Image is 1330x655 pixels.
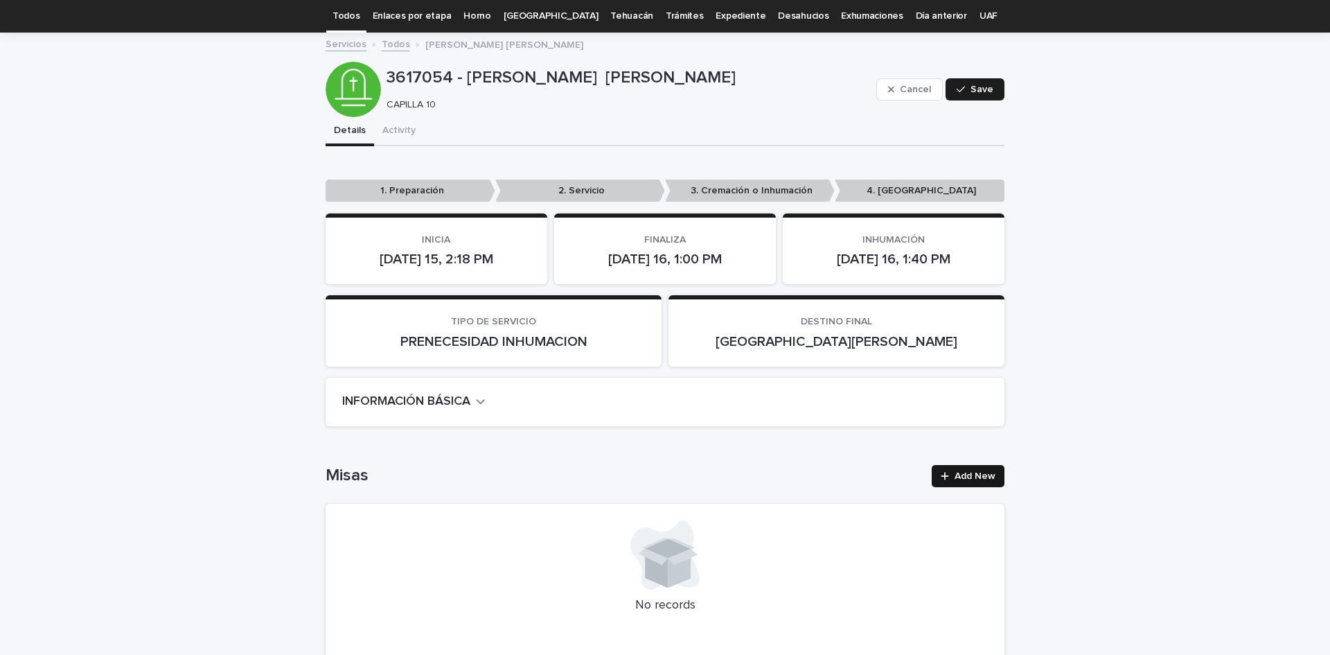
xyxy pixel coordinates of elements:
span: INHUMACIÓN [862,235,925,245]
p: 3617054 - [PERSON_NAME] [PERSON_NAME] [387,68,871,88]
p: 4. [GEOGRAPHIC_DATA] [835,180,1004,202]
p: [PERSON_NAME] [PERSON_NAME] [425,36,583,51]
p: [GEOGRAPHIC_DATA][PERSON_NAME] [685,333,988,350]
a: Todos [382,35,410,51]
p: 1. Preparación [326,180,495,202]
h1: Misas [326,466,923,486]
p: 2. Servicio [495,180,665,202]
p: [DATE] 16, 1:40 PM [799,251,988,268]
p: CAPILLA 10 [387,99,865,111]
button: INFORMACIÓN BÁSICA [342,394,486,410]
span: Cancel [900,85,931,94]
p: [DATE] 15, 2:18 PM [342,251,531,268]
span: Add New [955,471,995,481]
p: [DATE] 16, 1:00 PM [571,251,759,268]
p: 3. Cremación o Inhumación [665,180,835,202]
button: Activity [374,117,424,146]
span: FINALIZA [644,235,686,245]
button: Save [946,78,1004,101]
a: Servicios [326,35,366,51]
p: No records [342,598,988,613]
span: Save [970,85,993,94]
a: Add New [932,465,1004,487]
button: Cancel [876,78,943,101]
button: Details [326,117,374,146]
p: PRENECESIDAD INHUMACION [342,333,645,350]
span: DESTINO FINAL [801,317,872,326]
span: TIPO DE SERVICIO [451,317,536,326]
span: INICIA [422,235,450,245]
h2: INFORMACIÓN BÁSICA [342,394,470,410]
